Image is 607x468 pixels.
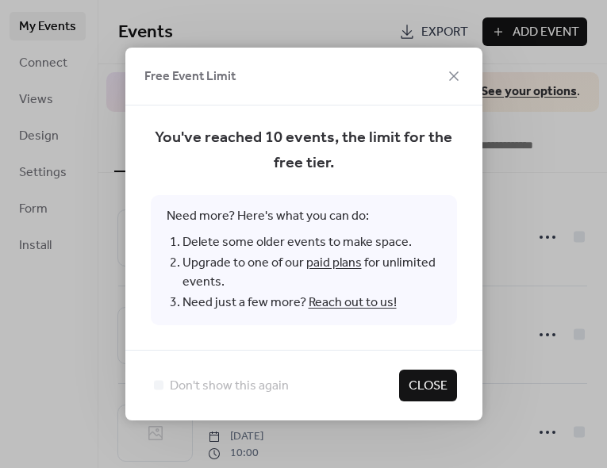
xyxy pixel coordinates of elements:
a: paid plans [306,251,362,275]
li: Delete some older events to make space. [182,232,441,253]
span: Close [409,377,448,396]
span: Don't show this again [170,377,289,396]
button: Close [399,370,457,401]
span: Free Event Limit [144,67,236,86]
li: Upgrade to one of our for unlimited events. [182,253,441,293]
a: Reach out to us! [309,290,397,315]
span: Need more? Here's what you can do: [151,195,457,325]
span: You've reached 10 events, the limit for the free tier. [151,125,457,176]
li: Need just a few more? [182,293,441,313]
